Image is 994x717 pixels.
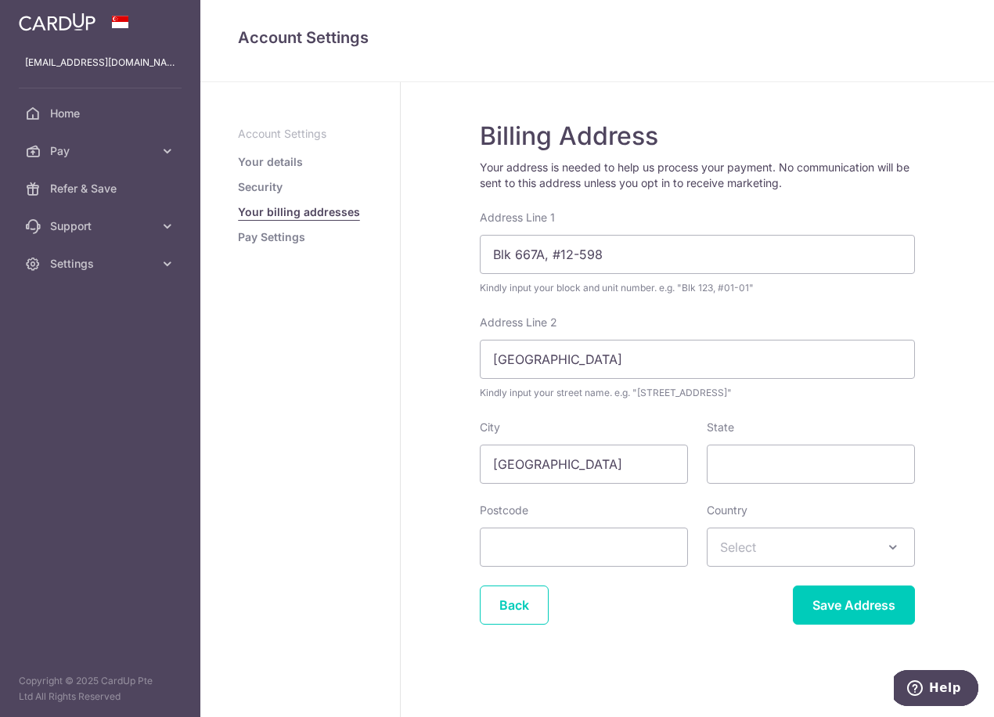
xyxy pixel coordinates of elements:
a: Back [480,585,549,625]
h4: Account Settings [238,25,956,50]
span: Pay [50,143,153,159]
a: Your details [238,154,303,170]
span: Help [35,11,67,25]
span: Select [720,539,756,555]
label: Postcode [480,503,528,518]
div: Kindly input your block and unit number. e.g. "Blk 123, #01-01" [480,280,915,296]
div: Kindly input your street name. e.g. "[STREET_ADDRESS]" [480,385,915,401]
label: Country [707,503,747,518]
span: Home [50,106,153,121]
p: [EMAIL_ADDRESS][DOMAIN_NAME] [25,55,175,70]
span: Settings [50,256,153,272]
label: Address Line 1 [480,210,555,225]
a: Security [238,179,283,195]
label: City [480,420,500,435]
label: State [707,420,734,435]
span: Support [50,218,153,234]
h4: Billing Address [480,121,915,152]
a: Pay Settings [238,229,305,245]
label: Address Line 2 [480,315,557,330]
p: Account Settings [238,126,362,142]
span: Refer & Save [50,181,153,196]
iframe: Opens a widget where you can find more information [894,670,978,709]
input: Save Address [793,585,915,625]
div: Your address is needed to help us process your payment. No communication will be sent to this add... [480,160,915,191]
img: CardUp [19,13,95,31]
a: Your billing addresses [238,204,360,220]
